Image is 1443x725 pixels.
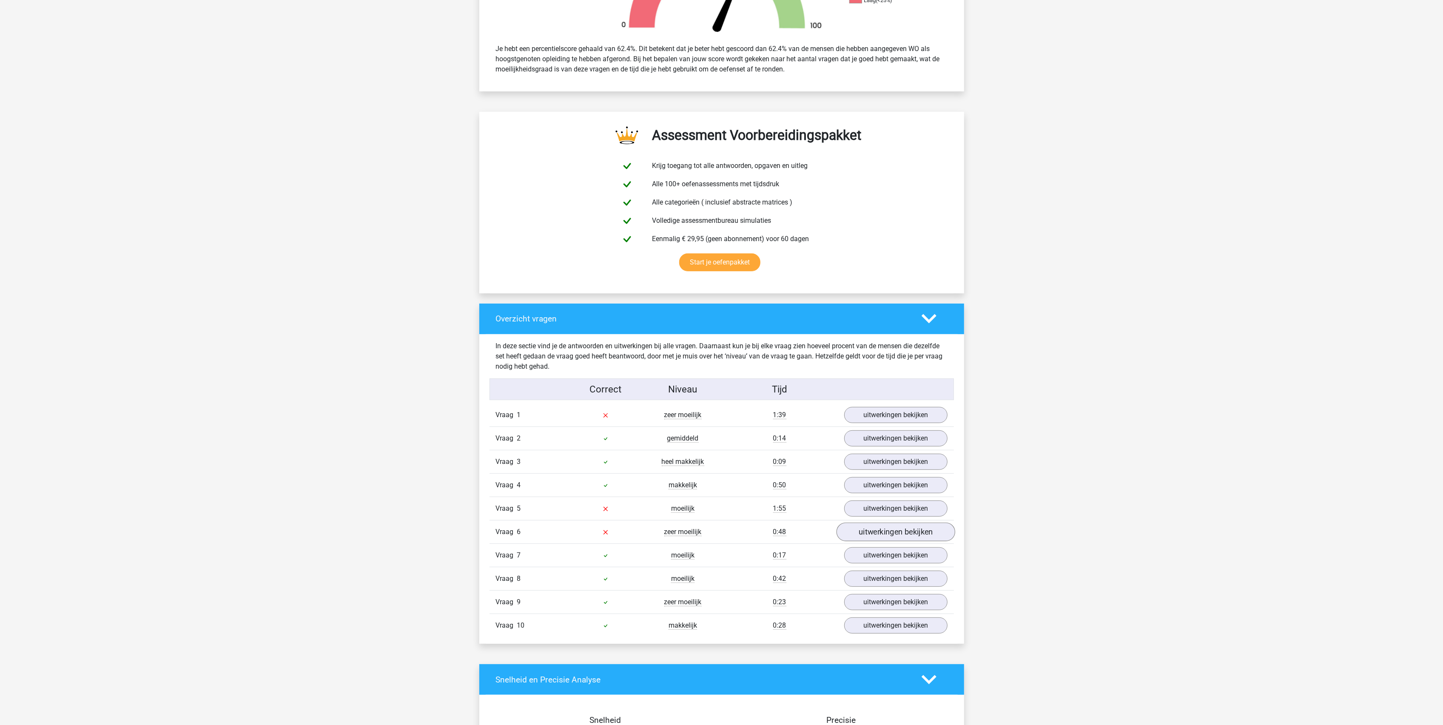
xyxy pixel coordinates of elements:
[664,528,702,536] span: zeer moeilijk
[844,407,948,423] a: uitwerkingen bekijken
[496,550,517,560] span: Vraag
[517,504,521,512] span: 5
[517,551,521,559] span: 7
[490,341,954,372] div: In deze sectie vind je de antwoorden en uitwerkingen bij alle vragen. Daarnaast kun je bij elke v...
[496,620,517,631] span: Vraag
[496,480,517,490] span: Vraag
[844,594,948,610] a: uitwerkingen bekijken
[731,715,951,725] h4: Precisie
[773,458,786,466] span: 0:09
[517,481,521,489] span: 4
[517,434,521,442] span: 2
[496,597,517,607] span: Vraag
[844,617,948,634] a: uitwerkingen bekijken
[496,675,909,685] h4: Snelheid en Precisie Analyse
[496,457,517,467] span: Vraag
[671,574,694,583] span: moeilijk
[669,621,697,630] span: makkelijk
[773,621,786,630] span: 0:28
[496,503,517,514] span: Vraag
[844,430,948,446] a: uitwerkingen bekijken
[844,454,948,470] a: uitwerkingen bekijken
[773,411,786,419] span: 1:39
[773,551,786,560] span: 0:17
[496,314,909,324] h4: Overzicht vragen
[671,504,694,513] span: moeilijk
[836,523,955,542] a: uitwerkingen bekijken
[517,621,525,629] span: 10
[844,547,948,563] a: uitwerkingen bekijken
[517,528,521,536] span: 6
[517,458,521,466] span: 3
[662,458,704,466] span: heel makkelijk
[721,382,837,397] div: Tijd
[644,382,722,397] div: Niveau
[844,500,948,517] a: uitwerkingen bekijken
[671,551,694,560] span: moeilijk
[773,598,786,606] span: 0:23
[844,571,948,587] a: uitwerkingen bekijken
[496,433,517,444] span: Vraag
[773,434,786,443] span: 0:14
[679,253,760,271] a: Start je oefenpakket
[496,574,517,584] span: Vraag
[496,410,517,420] span: Vraag
[667,434,699,443] span: gemiddeld
[664,598,702,606] span: zeer moeilijk
[517,598,521,606] span: 9
[664,411,702,419] span: zeer moeilijk
[517,411,521,419] span: 1
[517,574,521,583] span: 8
[490,40,954,78] div: Je hebt een percentielscore gehaald van 62.4%. Dit betekent dat je beter hebt gescoord dan 62.4% ...
[496,715,715,725] h4: Snelheid
[773,528,786,536] span: 0:48
[496,527,517,537] span: Vraag
[773,574,786,583] span: 0:42
[844,477,948,493] a: uitwerkingen bekijken
[773,481,786,489] span: 0:50
[567,382,644,397] div: Correct
[669,481,697,489] span: makkelijk
[773,504,786,513] span: 1:55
